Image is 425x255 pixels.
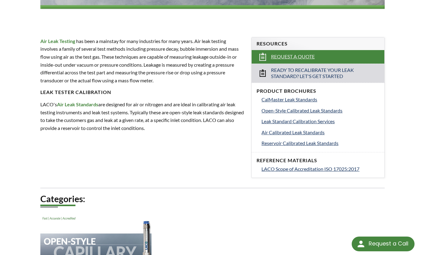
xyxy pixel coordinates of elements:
[40,37,244,84] p: has been a mainstay for many industries for many years. Air leak testing involves a family of sev...
[252,50,384,64] a: Request a Quote
[40,89,244,96] h4: Leak Tester Calibration
[261,129,325,135] span: Air Calibrated Leak Standards
[252,64,384,83] a: Ready to Recalibrate Your Leak Standard? Let's Get Started
[261,165,379,173] a: LACO Scope of Accreditation ISO 17025:2017
[261,128,379,136] a: Air Calibrated Leak Standards
[57,101,98,107] strong: Air Leak Standards
[40,193,385,205] h2: Categories:
[257,41,379,47] h4: Resources
[352,237,415,251] div: Request a Call
[261,139,379,147] a: Reservoir Calibrated Leak Standards
[40,38,75,44] strong: Air Leak Testing
[356,239,366,249] img: round button
[261,118,335,124] span: Leak Standard Calibration Services
[261,96,317,102] span: CalMaster Leak Standards
[369,237,408,251] div: Request a Call
[261,117,379,125] a: Leak Standard Calibration Services
[261,108,342,113] span: Open-Style Calibrated Leak Standards
[261,166,359,172] span: LACO Scope of Accreditation ISO 17025:2017
[271,53,315,60] span: Request a Quote
[40,100,244,132] p: LACO's are designed for air or nitrogen and are ideal in calibrating air leak testing instruments...
[271,67,365,80] span: Ready to Recalibrate Your Leak Standard? Let's Get Started
[261,96,379,104] a: CalMaster Leak Standards
[257,157,379,164] h4: Reference Materials
[257,88,379,94] h4: Product Brochures
[261,140,338,146] span: Reservoir Calibrated Leak Standards
[261,107,379,115] a: Open-Style Calibrated Leak Standards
